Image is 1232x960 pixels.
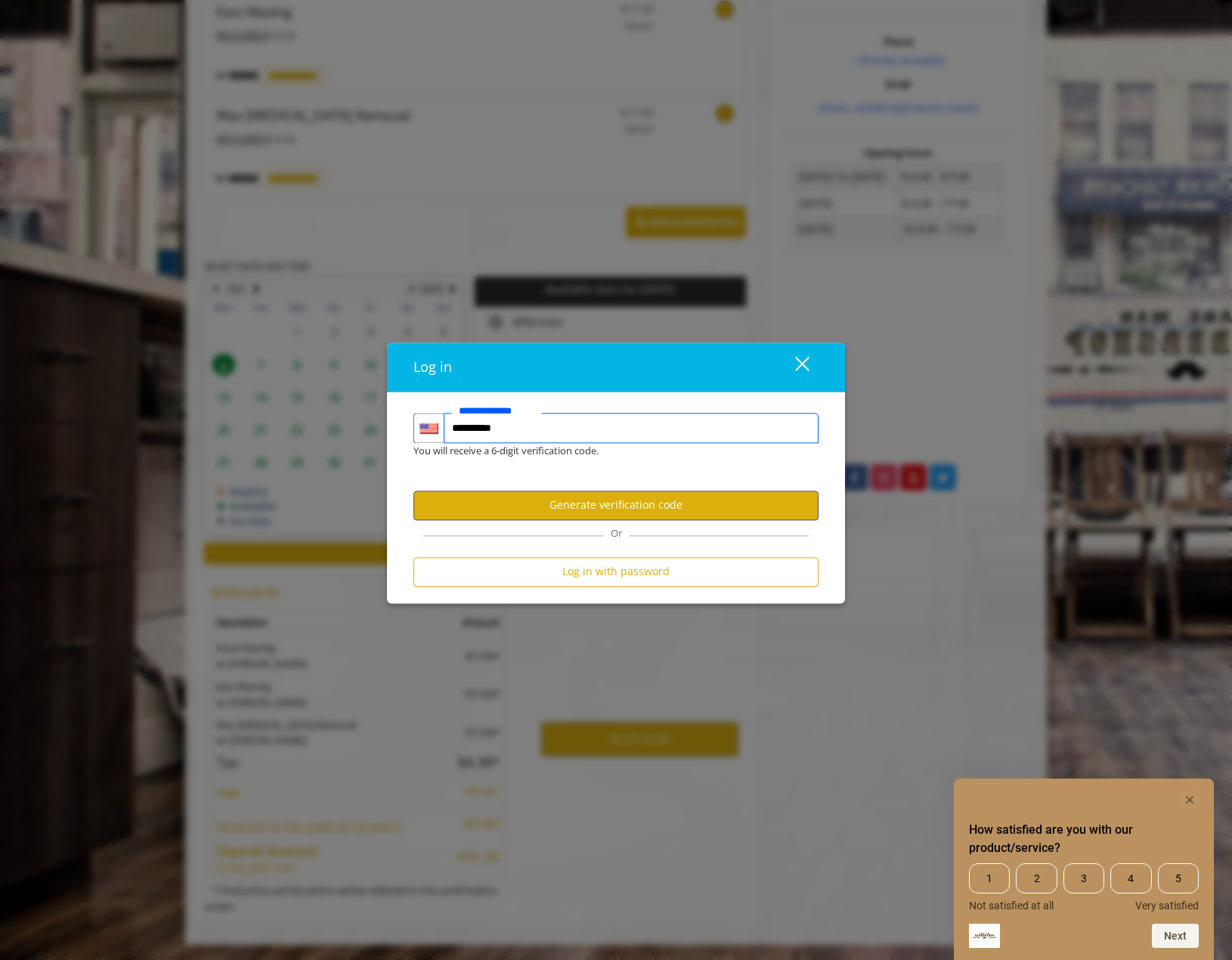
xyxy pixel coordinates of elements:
[969,791,1199,948] div: How satisfied are you with our product/service? Select an option from 1 to 5, with 1 being Not sa...
[1110,863,1151,893] span: 4
[413,358,452,376] span: Log in
[1158,863,1199,893] span: 5
[1152,924,1199,948] button: Next question
[1063,863,1104,893] span: 3
[1181,791,1199,809] button: Hide survey
[1016,863,1057,893] span: 2
[1135,900,1199,912] span: Very satisfied
[778,356,808,379] div: close dialog
[969,821,1199,857] h2: How satisfied are you with our product/service? Select an option from 1 to 5, with 1 being Not sa...
[413,491,819,520] button: Generate verification code
[413,557,819,587] button: Log in with password
[402,443,807,459] div: You will receive a 6-digit verification code.
[767,351,819,382] button: close dialog
[413,413,444,443] div: Country
[969,863,1010,893] span: 1
[603,526,630,540] span: Or
[969,900,1054,912] span: Not satisfied at all
[969,863,1199,912] div: How satisfied are you with our product/service? Select an option from 1 to 5, with 1 being Not sa...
